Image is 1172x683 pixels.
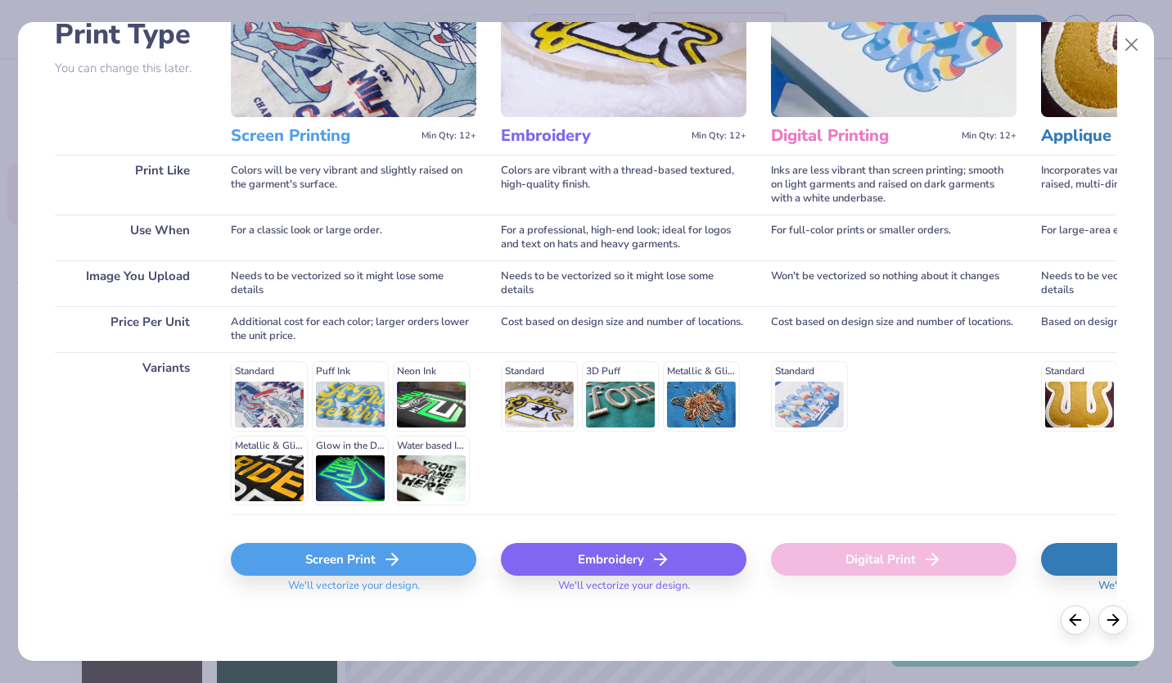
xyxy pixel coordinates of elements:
div: Additional cost for each color; larger orders lower the unit price. [231,306,476,352]
div: Screen Print [231,543,476,576]
div: Cost based on design size and number of locations. [501,306,746,352]
div: For full-color prints or smaller orders. [771,215,1016,260]
div: Needs to be vectorized so it might lose some details [231,260,476,306]
div: For a professional, high-end look; ideal for logos and text on hats and heavy garments. [501,215,746,260]
div: For a classic look or large order. [231,215,476,260]
h3: Embroidery [501,125,685,147]
span: Min Qty: 12+ [962,130,1016,142]
div: Embroidery [501,543,746,576]
span: We'll vectorize your design. [282,579,426,603]
h3: Digital Printing [771,125,955,147]
div: Colors are vibrant with a thread-based textured, high-quality finish. [501,155,746,215]
div: Needs to be vectorized so it might lose some details [501,260,746,306]
p: You can change this later. [55,61,206,75]
div: Cost based on design size and number of locations. [771,306,1016,352]
div: Image You Upload [55,260,206,306]
div: Colors will be very vibrant and slightly raised on the garment's surface. [231,155,476,215]
div: Price Per Unit [55,306,206,352]
span: Min Qty: 12+ [421,130,476,142]
h3: Screen Printing [231,125,415,147]
div: Print Like [55,155,206,215]
div: Won't be vectorized so nothing about it changes [771,260,1016,306]
button: Close [1116,29,1147,61]
div: Inks are less vibrant than screen printing; smooth on light garments and raised on dark garments ... [771,155,1016,215]
span: Min Qty: 12+ [692,130,746,142]
div: Variants [55,352,206,514]
span: We'll vectorize your design. [552,579,696,603]
div: Use When [55,215,206,260]
div: Digital Print [771,543,1016,576]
